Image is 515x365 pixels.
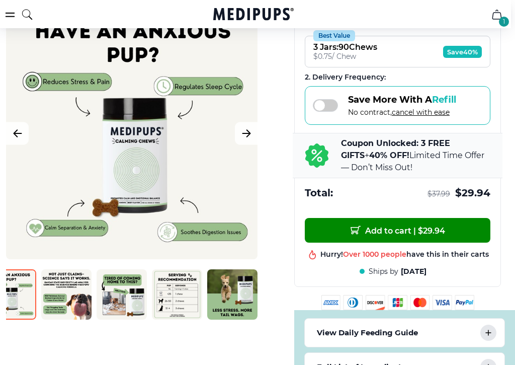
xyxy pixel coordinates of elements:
[455,186,490,200] span: $ 29.94
[369,151,409,160] b: 40% OFF!
[348,94,456,105] span: Save More With A
[401,267,426,276] span: [DATE]
[485,3,509,27] button: cart
[341,137,490,174] p: + Limited Time Offer — Don’t Miss Out!
[213,7,294,24] a: Medipups
[341,138,450,160] b: Coupon Unlocked: 3 FREE GIFTS
[369,267,398,276] span: Ships by
[235,122,257,144] button: Next Image
[305,186,333,200] span: Total:
[432,94,456,105] span: Refill
[305,36,490,67] button: Best Value3 Jars:90Chews$0.75/ ChewSave40%
[392,108,450,117] span: cancel with ease
[499,17,509,27] div: 1
[152,269,202,320] img: Calming Dog Chews | Natural Dog Supplements
[348,108,456,117] span: No contract,
[41,269,92,320] img: Calming Dog Chews | Natural Dog Supplements
[313,52,377,61] div: $ 0.75 / Chew
[97,269,147,320] img: Calming Dog Chews | Natural Dog Supplements
[313,30,355,41] div: Best Value
[4,9,16,21] button: burger-menu
[317,327,418,339] p: View Daily Feeding Guide
[320,250,489,259] div: Hurry! have this in their carts
[21,2,33,27] button: search
[443,46,482,58] span: Save 40%
[343,250,406,259] span: Over 1000 people
[313,42,377,52] div: 3 Jars : 90 Chews
[351,225,445,236] span: Add to cart | $ 29.94
[305,72,386,82] span: 2 . Delivery Frequency:
[427,189,450,199] span: $ 37.99
[321,295,474,310] img: payment methods
[6,122,29,144] button: Previous Image
[305,218,490,243] button: Add to cart | $29.94
[207,269,257,320] img: Calming Dog Chews | Natural Dog Supplements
